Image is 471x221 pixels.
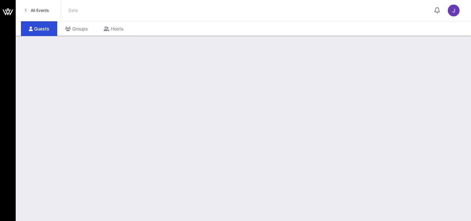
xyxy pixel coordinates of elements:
[448,5,460,16] div: J
[21,21,57,36] div: Guests
[31,8,49,13] span: All Events
[69,7,78,14] p: Date
[452,7,455,14] span: J
[96,21,131,36] div: Hosts
[57,21,96,36] div: Groups
[21,5,53,16] a: All Events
